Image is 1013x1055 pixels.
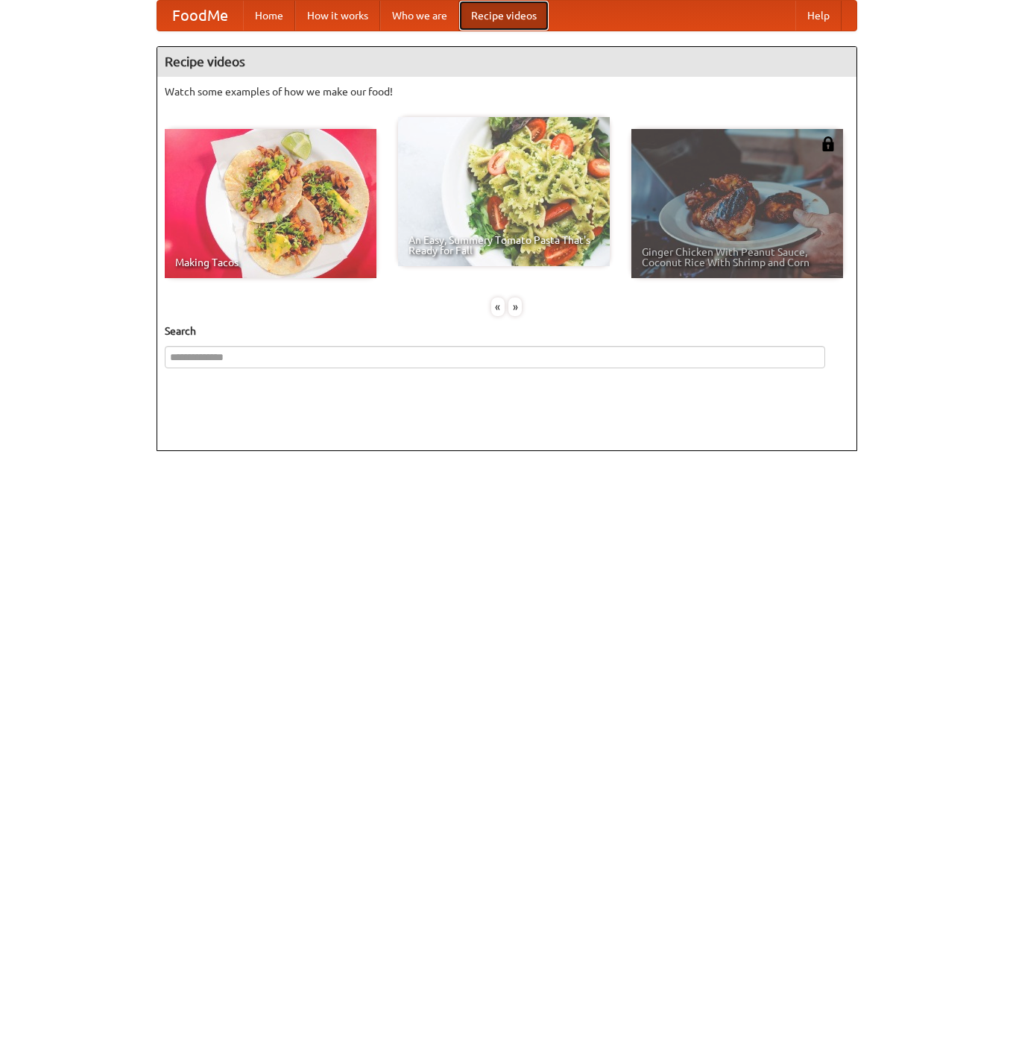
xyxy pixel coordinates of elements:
div: » [508,297,522,316]
h5: Search [165,324,849,338]
a: How it works [295,1,380,31]
a: Home [243,1,295,31]
a: Help [795,1,842,31]
a: Making Tacos [165,129,376,278]
a: Who we are [380,1,459,31]
div: « [491,297,505,316]
span: An Easy, Summery Tomato Pasta That's Ready for Fall [408,235,599,256]
a: FoodMe [157,1,243,31]
span: Making Tacos [175,257,366,268]
h4: Recipe videos [157,47,856,77]
a: Recipe videos [459,1,549,31]
img: 483408.png [821,136,836,151]
a: An Easy, Summery Tomato Pasta That's Ready for Fall [398,117,610,266]
p: Watch some examples of how we make our food! [165,84,849,99]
